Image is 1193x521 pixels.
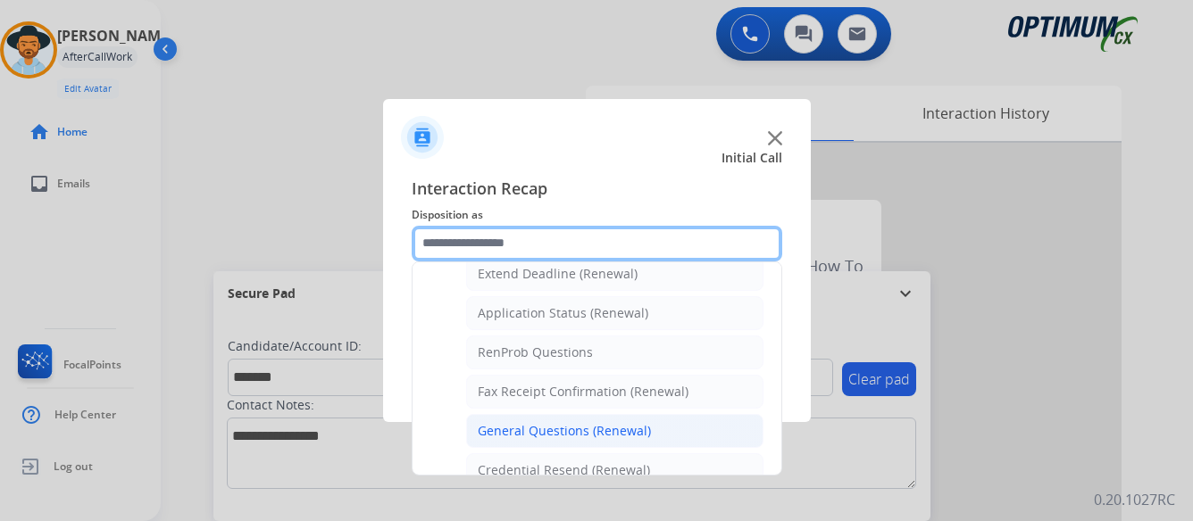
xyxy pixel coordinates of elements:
[478,343,593,361] div: RenProb Questions
[478,265,638,283] div: Extend Deadline (Renewal)
[478,304,648,322] div: Application Status (Renewal)
[478,422,651,440] div: General Questions (Renewal)
[478,383,688,401] div: Fax Receipt Confirmation (Renewal)
[412,204,782,226] span: Disposition as
[478,461,650,479] div: Credential Resend (Renewal)
[412,176,782,204] span: Interaction Recap
[401,116,444,159] img: contactIcon
[1094,489,1175,510] p: 0.20.1027RC
[722,149,782,167] span: Initial Call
